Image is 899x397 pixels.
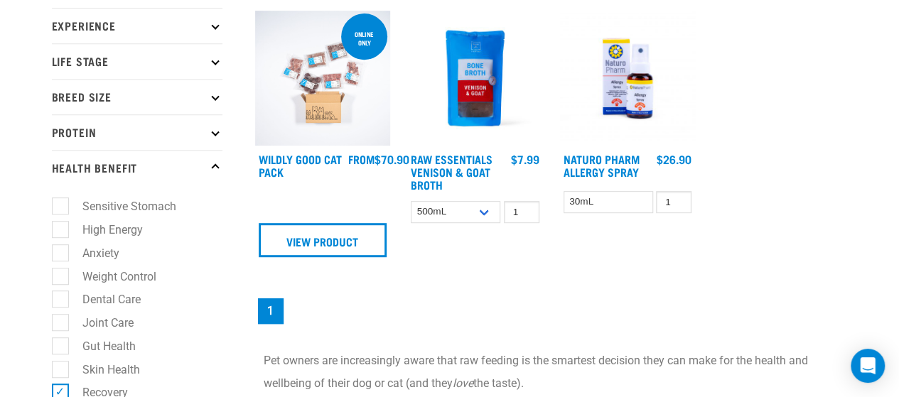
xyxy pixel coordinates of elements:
[264,349,839,395] p: Pet owners are increasingly aware that raw feeding is the smartest decision they can make for the...
[407,11,543,146] img: Raw Essentials Venison Goat Novel Protein Hypoallergenic Bone Broth Cats & Dogs
[60,268,162,285] label: Weight Control
[657,153,691,165] div: $26.90
[348,156,375,162] span: FROM
[52,79,222,114] p: Breed Size
[656,191,691,213] input: 1
[259,156,342,175] a: Wildly Good Cat Pack
[348,153,409,165] div: $70.90
[52,8,222,43] p: Experience
[52,150,222,185] p: Health Benefit
[60,290,146,308] label: Dental Care
[259,223,387,257] a: View Product
[52,114,222,150] p: Protein
[60,221,149,239] label: High Energy
[504,201,539,223] input: 1
[255,295,848,327] nav: pagination
[258,298,284,324] a: Page 1
[453,376,473,390] em: love
[851,349,885,383] div: Open Intercom Messenger
[411,156,492,187] a: Raw Essentials Venison & Goat Broth
[60,314,139,332] label: Joint Care
[255,11,391,146] img: Cat 0 2sec
[511,153,539,165] div: $7.99
[60,361,146,379] label: Skin Health
[560,11,696,146] img: 2023 AUG RE Product1728
[564,156,640,175] a: Naturo Pharm Allergy Spray
[60,197,182,215] label: Sensitive Stomach
[60,337,141,355] label: Gut Health
[60,244,125,262] label: Anxiety
[341,23,387,53] div: ONLINE ONLY
[52,43,222,79] p: Life Stage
